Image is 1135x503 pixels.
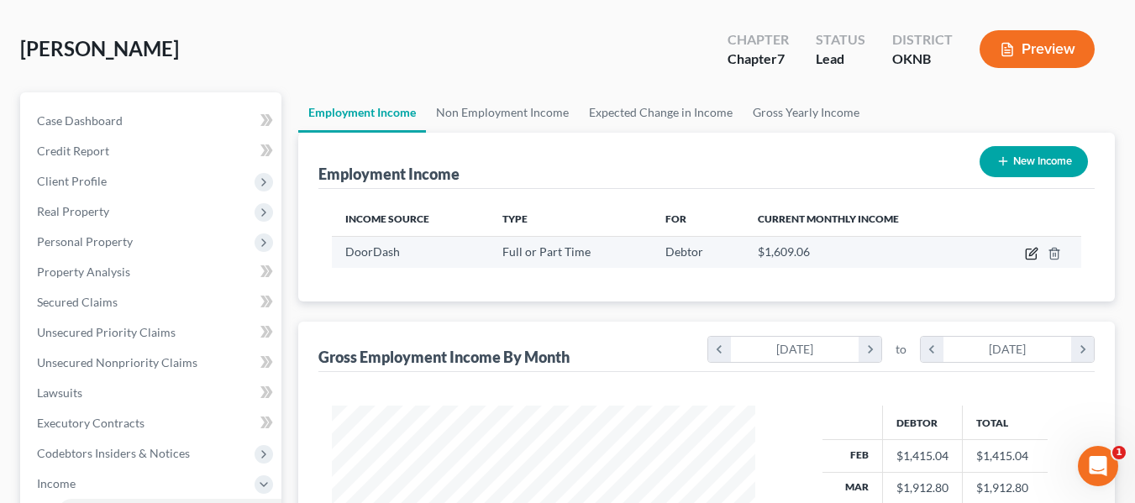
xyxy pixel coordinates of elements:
[896,479,948,496] div: $1,912.80
[37,325,176,339] span: Unsecured Priority Claims
[892,50,953,69] div: OKNB
[37,385,82,400] span: Lawsuits
[502,244,591,259] span: Full or Part Time
[728,30,789,50] div: Chapter
[298,92,426,133] a: Employment Income
[743,92,870,133] a: Gross Yearly Income
[37,144,109,158] span: Credit Report
[896,448,948,464] div: $1,415.04
[665,212,686,225] span: For
[896,341,906,358] span: to
[24,378,281,408] a: Lawsuits
[24,106,281,136] a: Case Dashboard
[1078,446,1118,486] iframe: Intercom live chat
[24,257,281,287] a: Property Analysis
[1112,446,1126,459] span: 1
[37,204,109,218] span: Real Property
[758,244,810,259] span: $1,609.06
[921,337,943,362] i: chevron_left
[758,212,899,225] span: Current Monthly Income
[24,287,281,317] a: Secured Claims
[37,234,133,249] span: Personal Property
[37,355,197,369] span: Unsecured Nonpriority Claims
[24,408,281,438] a: Executory Contracts
[502,212,528,225] span: Type
[728,50,789,69] div: Chapter
[37,476,76,490] span: Income
[665,244,703,259] span: Debtor
[816,30,865,50] div: Status
[20,36,179,60] span: [PERSON_NAME]
[345,212,429,225] span: Income Source
[37,416,145,430] span: Executory Contracts
[37,265,130,279] span: Property Analysis
[943,337,1072,362] div: [DATE]
[822,440,883,472] th: Feb
[731,337,859,362] div: [DATE]
[777,50,785,66] span: 7
[24,136,281,166] a: Credit Report
[318,347,570,367] div: Gross Employment Income By Month
[24,317,281,348] a: Unsecured Priority Claims
[37,295,118,309] span: Secured Claims
[37,174,107,188] span: Client Profile
[980,30,1095,68] button: Preview
[426,92,579,133] a: Non Employment Income
[962,440,1048,472] td: $1,415.04
[1071,337,1094,362] i: chevron_right
[892,30,953,50] div: District
[318,164,460,184] div: Employment Income
[882,406,962,439] th: Debtor
[708,337,731,362] i: chevron_left
[980,146,1088,177] button: New Income
[345,244,400,259] span: DoorDash
[579,92,743,133] a: Expected Change in Income
[816,50,865,69] div: Lead
[24,348,281,378] a: Unsecured Nonpriority Claims
[962,406,1048,439] th: Total
[37,446,190,460] span: Codebtors Insiders & Notices
[859,337,881,362] i: chevron_right
[37,113,123,128] span: Case Dashboard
